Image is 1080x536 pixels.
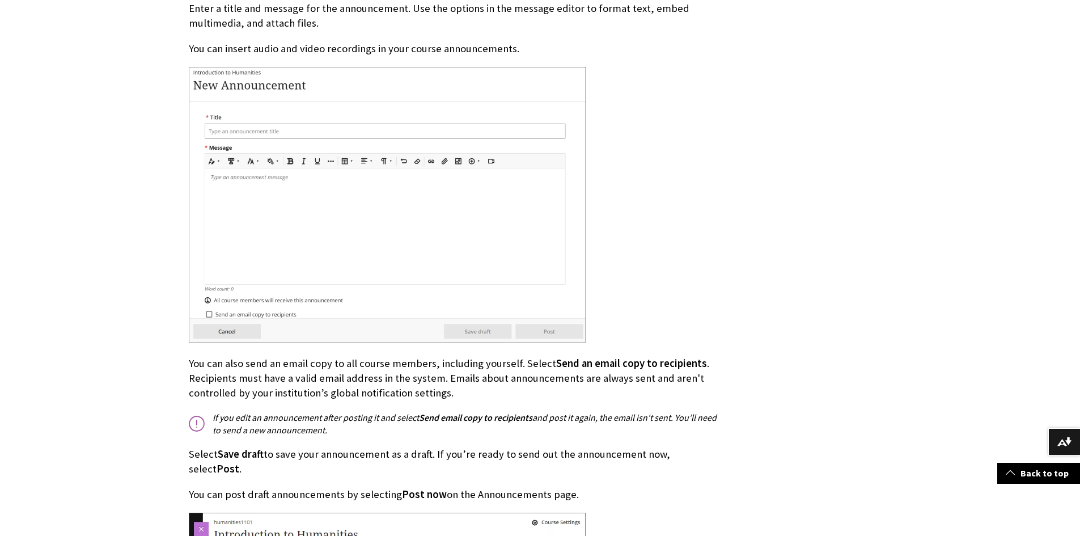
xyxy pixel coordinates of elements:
span: Post [217,462,239,475]
span: Post now [402,488,447,501]
img: New announcement page [189,67,586,343]
span: Send an email copy to recipients [556,357,707,370]
span: Save draft [218,448,264,461]
p: You can also send an email copy to all course members, including yourself. Select . Recipients mu... [189,356,724,401]
p: You can insert audio and video recordings in your course announcements. [189,41,724,56]
a: Back to top [997,463,1080,484]
p: You can post draft announcements by selecting on the Announcements page. [189,487,724,502]
p: If you edit an announcement after posting it and select and post it again, the email isn't sent. ... [189,411,724,437]
p: Select to save your announcement as a draft. If you’re ready to send out the announcement now, se... [189,447,724,476]
p: Enter a title and message for the announcement. Use the options in the message editor to format t... [189,1,724,31]
span: Send email copy to recipients [419,412,532,423]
